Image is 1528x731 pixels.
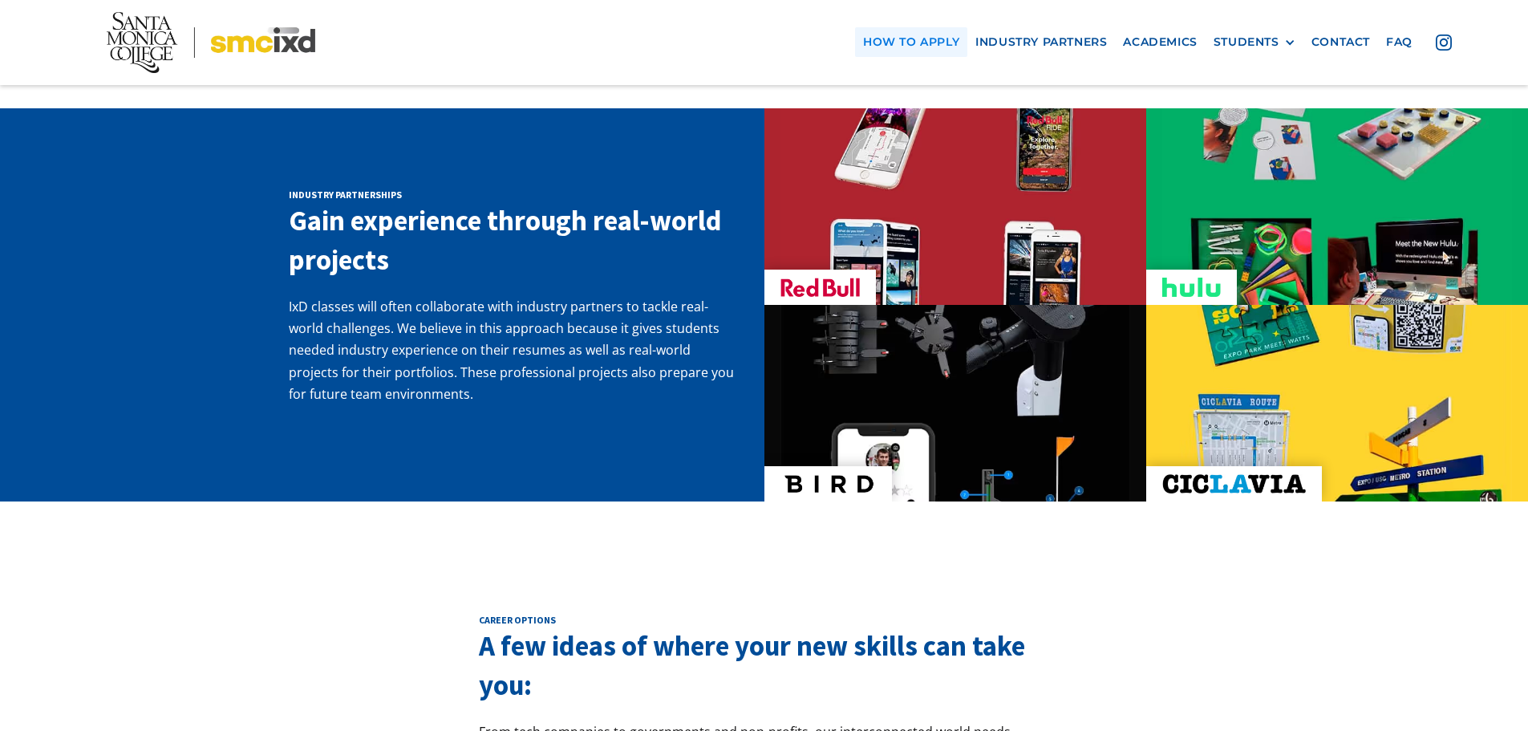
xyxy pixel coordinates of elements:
[479,614,1049,627] h2: career options
[289,296,740,405] p: IxD classes will often collaborate with industry partners to tackle real-world challenges. We bel...
[855,27,967,57] a: how to apply
[967,27,1115,57] a: industry partners
[479,627,1049,705] h3: A few ideas of where your new skills can take you:
[107,12,315,73] img: Santa Monica College - SMC IxD logo
[1303,27,1378,57] a: contact
[1436,35,1452,51] img: icon - instagram
[1115,27,1205,57] a: Academics
[1214,35,1279,49] div: STUDENTS
[1378,27,1421,57] a: faq
[1214,35,1295,49] div: STUDENTS
[289,201,740,280] h3: Gain experience through real-world projects
[289,189,740,201] h2: Industry Partnerships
